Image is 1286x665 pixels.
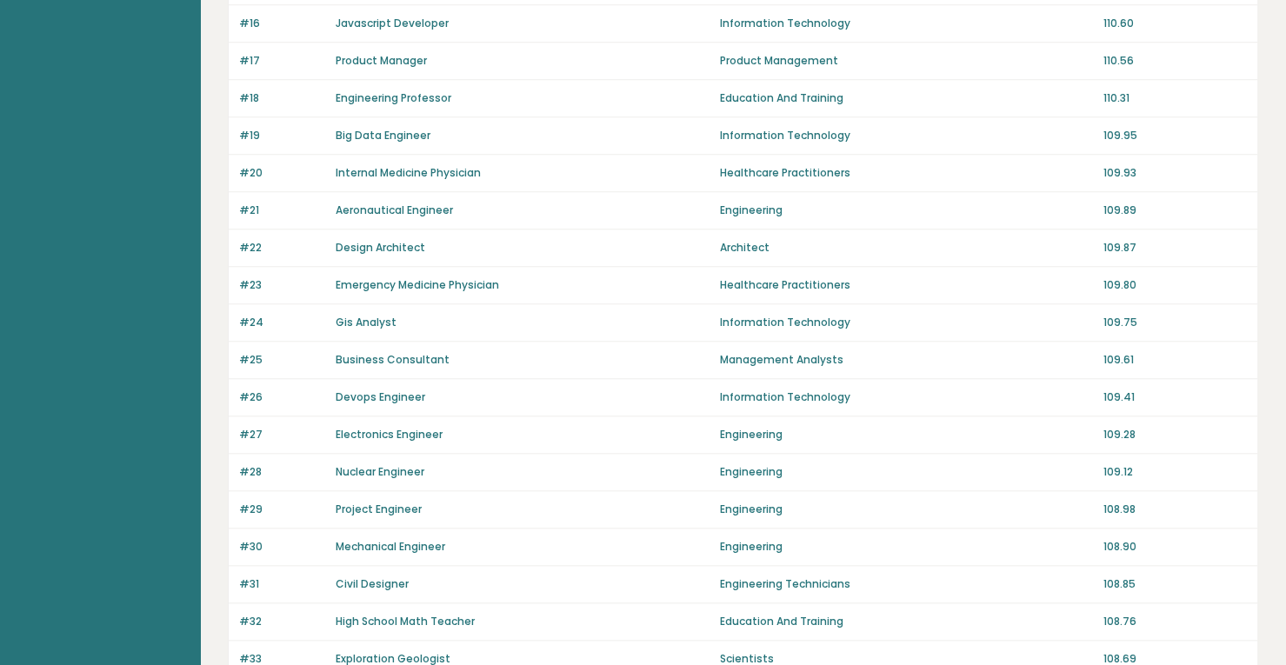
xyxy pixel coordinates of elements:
a: Electronics Engineer [336,427,443,442]
p: #17 [239,53,325,69]
a: Gis Analyst [336,315,396,329]
p: 109.28 [1103,427,1247,442]
p: 109.41 [1103,389,1247,405]
p: #24 [239,315,325,330]
a: Aeronautical Engineer [336,203,453,217]
p: 109.80 [1103,277,1247,293]
p: Engineering [719,539,1092,555]
p: Engineering Technicians [719,576,1092,592]
p: 109.75 [1103,315,1247,330]
p: 108.90 [1103,539,1247,555]
a: High School Math Teacher [336,614,475,628]
a: Project Engineer [336,502,422,516]
a: Emergency Medicine Physician [336,277,499,292]
p: #21 [239,203,325,218]
a: Devops Engineer [336,389,425,404]
p: Engineering [719,502,1092,517]
p: #27 [239,427,325,442]
a: Big Data Engineer [336,128,430,143]
p: #18 [239,90,325,106]
a: Internal Medicine Physician [336,165,481,180]
a: Engineering Professor [336,90,451,105]
p: #28 [239,464,325,480]
p: Information Technology [719,315,1092,330]
p: #22 [239,240,325,256]
p: Information Technology [719,389,1092,405]
p: 109.95 [1103,128,1247,143]
p: 110.31 [1103,90,1247,106]
p: #26 [239,389,325,405]
p: 109.87 [1103,240,1247,256]
p: #16 [239,16,325,31]
p: 109.12 [1103,464,1247,480]
p: Education And Training [719,614,1092,629]
p: Education And Training [719,90,1092,106]
p: #29 [239,502,325,517]
p: Engineering [719,203,1092,218]
p: 109.89 [1103,203,1247,218]
p: #30 [239,539,325,555]
p: #19 [239,128,325,143]
a: Design Architect [336,240,425,255]
p: Healthcare Practitioners [719,277,1092,293]
a: Business Consultant [336,352,450,367]
p: Information Technology [719,16,1092,31]
p: Management Analysts [719,352,1092,368]
p: 109.93 [1103,165,1247,181]
a: Civil Designer [336,576,409,591]
p: #25 [239,352,325,368]
p: Architect [719,240,1092,256]
a: Mechanical Engineer [336,539,445,554]
p: 110.60 [1103,16,1247,31]
p: Product Management [719,53,1092,69]
p: #23 [239,277,325,293]
a: Product Manager [336,53,427,68]
p: Information Technology [719,128,1092,143]
a: Nuclear Engineer [336,464,424,479]
p: #32 [239,614,325,629]
p: 110.56 [1103,53,1247,69]
p: Engineering [719,464,1092,480]
p: 108.85 [1103,576,1247,592]
p: 108.98 [1103,502,1247,517]
p: 108.76 [1103,614,1247,629]
p: #20 [239,165,325,181]
p: 109.61 [1103,352,1247,368]
p: Engineering [719,427,1092,442]
p: #31 [239,576,325,592]
a: Javascript Developer [336,16,449,30]
p: Healthcare Practitioners [719,165,1092,181]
